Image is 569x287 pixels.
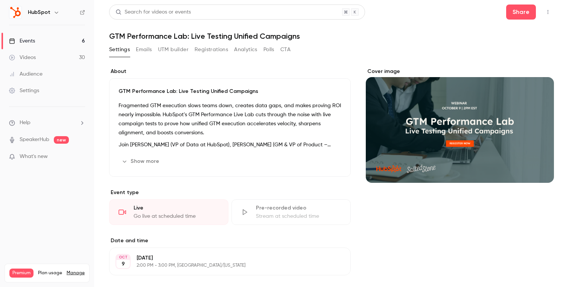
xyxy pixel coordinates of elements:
label: About [109,68,351,75]
li: help-dropdown-opener [9,119,85,127]
p: [DATE] [137,254,311,262]
div: Pre-recorded video [256,204,341,212]
span: Premium [9,269,33,278]
div: OCT [116,255,130,260]
p: Event type [109,189,351,196]
label: Cover image [366,68,554,75]
h6: HubSpot [28,9,50,16]
p: Fragmented GTM execution slows teams down, creates data gaps, and makes proving ROI nearly imposs... [119,101,341,137]
div: Live [134,204,219,212]
p: 9 [122,260,125,268]
button: Emails [136,44,152,56]
div: Pre-recorded videoStream at scheduled time [231,199,351,225]
img: HubSpot [9,6,21,18]
p: 2:00 PM - 3:00 PM, [GEOGRAPHIC_DATA]/[US_STATE] [137,263,311,269]
h1: GTM Performance Lab: Live Testing Unified Campaigns [109,32,554,41]
button: Analytics [234,44,257,56]
label: Date and time [109,237,351,244]
a: SpeakerHub [20,136,49,144]
span: new [54,136,69,144]
span: Plan usage [38,270,62,276]
p: GTM Performance Lab: Live Testing Unified Campaigns [119,88,341,95]
div: Events [9,37,35,45]
div: Settings [9,87,39,94]
button: Polls [263,44,274,56]
div: Stream at scheduled time [256,213,341,220]
button: Share [506,5,536,20]
iframe: Noticeable Trigger [76,153,85,160]
button: Settings [109,44,130,56]
span: Help [20,119,30,127]
p: Join [PERSON_NAME] (VP of Data at HubSpot), [PERSON_NAME] (GM & VP of Product – Marketing Hub, in... [119,140,341,149]
div: Videos [9,54,36,61]
div: Audience [9,70,43,78]
button: UTM builder [158,44,189,56]
a: Manage [67,270,85,276]
button: CTA [280,44,291,56]
section: Cover image [366,68,554,183]
div: LiveGo live at scheduled time [109,199,228,225]
button: Registrations [195,44,228,56]
button: Show more [119,155,164,167]
span: What's new [20,153,48,161]
div: Search for videos or events [116,8,191,16]
div: Go live at scheduled time [134,213,219,220]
